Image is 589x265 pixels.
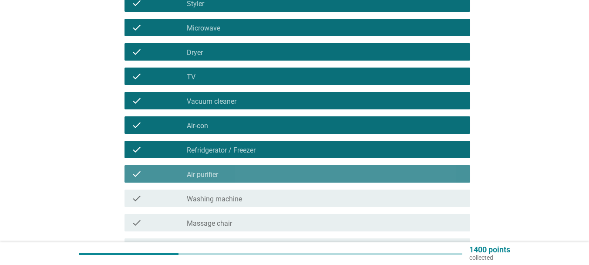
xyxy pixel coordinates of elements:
[187,97,236,106] label: Vacuum cleaner
[187,195,242,204] label: Washing machine
[187,146,256,155] label: Refridgerator / Freezer
[131,193,142,204] i: check
[131,71,142,82] i: check
[187,122,208,130] label: Air-con
[131,22,142,33] i: check
[187,48,203,57] label: Dryer
[469,254,510,262] p: collected
[131,217,142,228] i: check
[131,144,142,155] i: check
[131,120,142,130] i: check
[131,169,142,179] i: check
[131,242,142,252] i: check
[469,246,510,254] p: 1400 points
[131,95,142,106] i: check
[187,170,218,179] label: Air purifier
[187,219,232,228] label: Massage chair
[187,24,220,33] label: Microwave
[187,73,195,82] label: TV
[131,47,142,57] i: check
